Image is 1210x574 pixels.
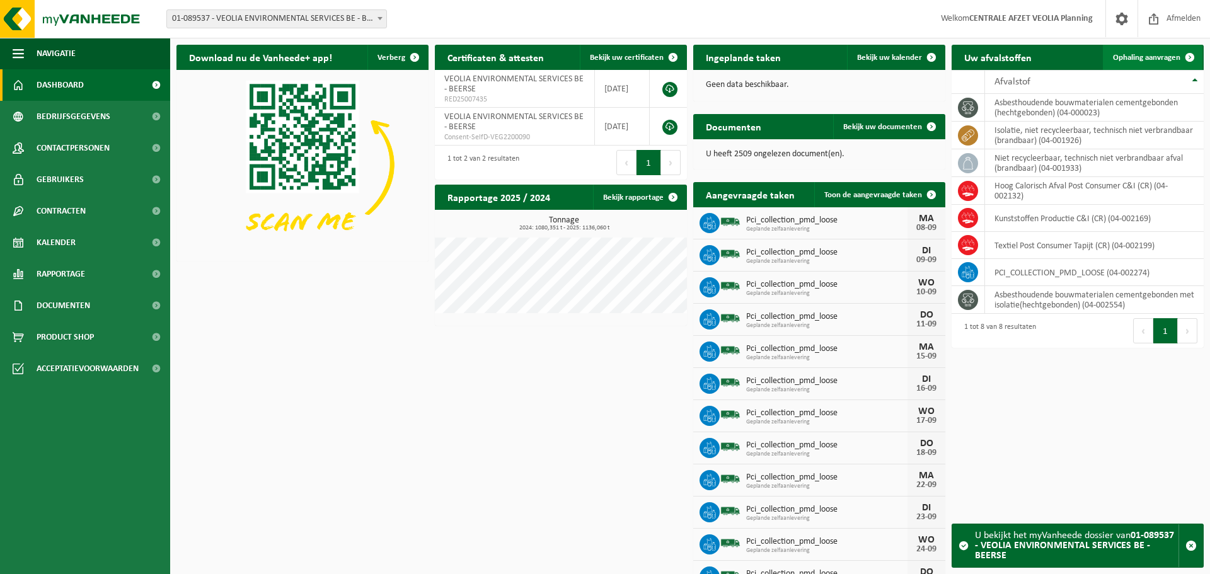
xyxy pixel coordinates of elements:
[441,216,687,231] h3: Tonnage
[37,132,110,164] span: Contactpersonen
[914,535,939,545] div: WO
[746,515,907,522] span: Geplande zelfaanlevering
[914,406,939,416] div: WO
[914,320,939,329] div: 11-09
[746,215,907,226] span: Pci_collection_pmd_loose
[914,449,939,457] div: 18-09
[720,307,741,329] img: BL-SO-LV
[746,483,907,490] span: Geplande zelfaanlevering
[914,503,939,513] div: DI
[746,547,907,554] span: Geplande zelfaanlevering
[824,191,922,199] span: Toon de aangevraagde taken
[746,408,907,418] span: Pci_collection_pmd_loose
[444,95,585,105] span: RED25007435
[580,45,686,70] a: Bekijk uw certificaten
[914,513,939,522] div: 23-09
[914,481,939,490] div: 22-09
[720,275,741,297] img: BL-SO-LV
[847,45,944,70] a: Bekijk uw kalender
[746,290,907,297] span: Geplande zelfaanlevering
[985,205,1204,232] td: Kunststoffen Productie C&I (CR) (04-002169)
[746,505,907,515] span: Pci_collection_pmd_loose
[706,81,933,89] p: Geen data beschikbaar.
[720,404,741,425] img: BL-SO-LV
[1113,54,1180,62] span: Ophaling aanvragen
[914,214,939,224] div: MA
[595,70,650,108] td: [DATE]
[166,9,387,28] span: 01-089537 - VEOLIA ENVIRONMENTAL SERVICES BE - BEERSE
[593,185,686,210] a: Bekijk rapportage
[746,322,907,330] span: Geplande zelfaanlevering
[37,195,86,227] span: Contracten
[746,451,907,458] span: Geplande zelfaanlevering
[1103,45,1202,70] a: Ophaling aanvragen
[441,149,519,176] div: 1 tot 2 van 2 resultaten
[746,386,907,394] span: Geplande zelfaanlevering
[441,225,687,231] span: 2024: 1080,351 t - 2025: 1136,060 t
[706,150,933,159] p: U heeft 2509 ongelezen document(en).
[914,352,939,361] div: 15-09
[746,280,907,290] span: Pci_collection_pmd_loose
[720,436,741,457] img: BL-SO-LV
[746,376,907,386] span: Pci_collection_pmd_loose
[720,211,741,232] img: BL-SO-LV
[616,150,637,175] button: Previous
[720,468,741,490] img: BL-SO-LV
[176,70,429,259] img: Download de VHEPlus App
[746,354,907,362] span: Geplande zelfaanlevering
[833,114,944,139] a: Bekijk uw documenten
[720,340,741,361] img: BL-SO-LV
[1178,318,1197,343] button: Next
[37,258,85,290] span: Rapportage
[914,439,939,449] div: DO
[843,123,922,131] span: Bekijk uw documenten
[1153,318,1178,343] button: 1
[985,122,1204,149] td: isolatie, niet recycleerbaar, technisch niet verbrandbaar (brandbaar) (04-001926)
[444,132,585,142] span: Consent-SelfD-VEG2200090
[914,288,939,297] div: 10-09
[720,532,741,554] img: BL-SO-LV
[958,317,1036,345] div: 1 tot 8 van 8 resultaten
[746,248,907,258] span: Pci_collection_pmd_loose
[975,524,1178,567] div: U bekijkt het myVanheede dossier van
[590,54,664,62] span: Bekijk uw certificaten
[37,227,76,258] span: Kalender
[985,232,1204,259] td: Textiel Post Consumer Tapijt (CR) (04-002199)
[37,38,76,69] span: Navigatie
[720,243,741,265] img: BL-SO-LV
[435,185,563,209] h2: Rapportage 2025 / 2024
[37,164,84,195] span: Gebruikers
[985,149,1204,177] td: niet recycleerbaar, technisch niet verbrandbaar afval (brandbaar) (04-001933)
[746,312,907,322] span: Pci_collection_pmd_loose
[693,182,807,207] h2: Aangevraagde taken
[914,278,939,288] div: WO
[37,321,94,353] span: Product Shop
[994,77,1030,87] span: Afvalstof
[746,473,907,483] span: Pci_collection_pmd_loose
[595,108,650,146] td: [DATE]
[985,177,1204,205] td: Hoog Calorisch Afval Post Consumer C&I (CR) (04-002132)
[857,54,922,62] span: Bekijk uw kalender
[914,310,939,320] div: DO
[914,224,939,232] div: 08-09
[914,246,939,256] div: DI
[661,150,681,175] button: Next
[637,150,661,175] button: 1
[720,500,741,522] img: BL-SO-LV
[367,45,427,70] button: Verberg
[914,384,939,393] div: 16-09
[914,545,939,554] div: 24-09
[746,537,907,547] span: Pci_collection_pmd_loose
[720,372,741,393] img: BL-SO-LV
[444,112,584,132] span: VEOLIA ENVIRONMENTAL SERVICES BE - BEERSE
[746,226,907,233] span: Geplande zelfaanlevering
[746,344,907,354] span: Pci_collection_pmd_loose
[693,45,793,69] h2: Ingeplande taken
[914,416,939,425] div: 17-09
[985,286,1204,314] td: asbesthoudende bouwmaterialen cementgebonden met isolatie(hechtgebonden) (04-002554)
[985,259,1204,286] td: PCI_COLLECTION_PMD_LOOSE (04-002274)
[952,45,1044,69] h2: Uw afvalstoffen
[167,10,386,28] span: 01-089537 - VEOLIA ENVIRONMENTAL SERVICES BE - BEERSE
[37,69,84,101] span: Dashboard
[37,290,90,321] span: Documenten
